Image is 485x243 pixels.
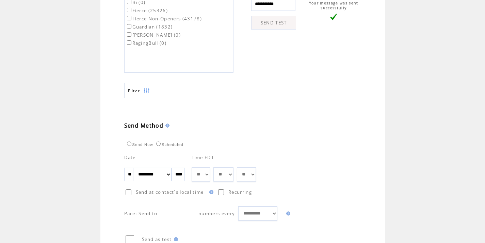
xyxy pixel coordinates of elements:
input: Fierce (25326) [127,8,131,12]
label: Guardian (1832) [126,24,173,30]
img: help.gif [284,211,290,216]
span: Send at contact`s local time [136,189,204,195]
span: Your message was sent successfully [309,1,358,10]
input: Fierce Non-Openers (43178) [127,16,131,20]
span: Pace: Send to [124,210,158,217]
label: Scheduled [155,143,183,147]
span: Show filters [128,88,140,94]
img: help.gif [163,124,169,128]
span: numbers every [198,210,235,217]
span: Send as test [142,236,172,242]
input: Guardian (1832) [127,24,131,29]
label: [PERSON_NAME] (0) [126,32,181,38]
span: Time EDT [192,154,214,161]
span: Send Method [124,122,164,129]
img: vLarge.png [330,14,337,20]
span: Date [124,154,136,161]
img: help.gif [172,237,178,241]
img: help.gif [207,190,213,194]
label: Fierce Non-Openers (43178) [126,16,202,22]
label: RagingBull (0) [126,40,167,46]
a: SEND TEST [251,16,296,30]
input: Scheduled [156,142,161,146]
input: RagingBull (0) [127,40,131,45]
input: Send Now [127,142,131,146]
span: Recurring [228,189,252,195]
img: filters.png [144,83,150,98]
input: [PERSON_NAME] (0) [127,32,131,37]
a: Filter [124,83,158,98]
label: Fierce (25326) [126,7,168,14]
label: Send Now [125,143,153,147]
